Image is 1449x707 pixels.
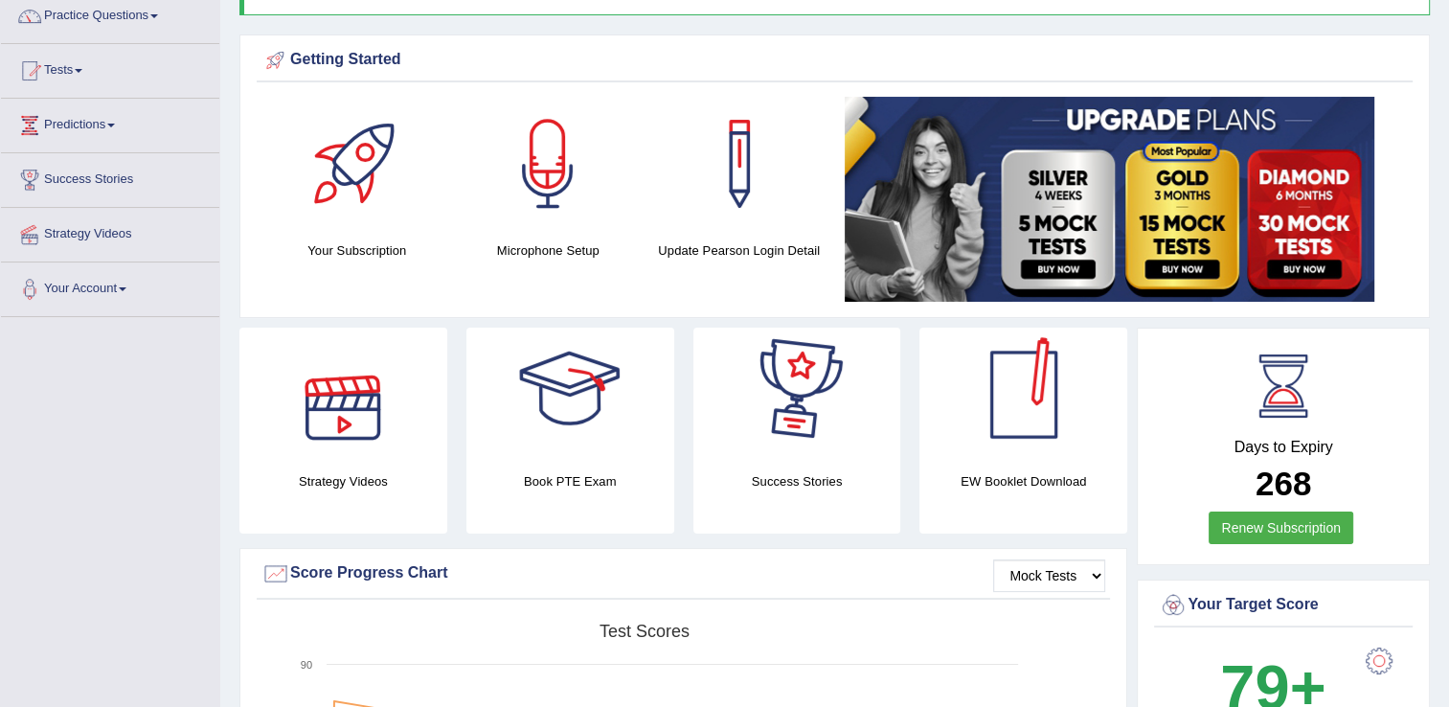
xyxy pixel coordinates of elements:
h4: Book PTE Exam [466,471,674,491]
b: 268 [1256,465,1311,502]
img: small5.jpg [845,97,1374,302]
text: 90 [301,659,312,671]
a: Your Account [1,262,219,310]
a: Success Stories [1,153,219,201]
div: Your Target Score [1159,591,1408,620]
h4: Microphone Setup [463,240,635,261]
div: Getting Started [261,46,1408,75]
h4: Update Pearson Login Detail [653,240,826,261]
h4: Days to Expiry [1159,439,1408,456]
a: Strategy Videos [1,208,219,256]
a: Renew Subscription [1209,512,1353,544]
div: Score Progress Chart [261,559,1105,588]
tspan: Test scores [600,622,690,641]
a: Tests [1,44,219,92]
h4: Strategy Videos [239,471,447,491]
h4: Your Subscription [271,240,443,261]
h4: Success Stories [693,471,901,491]
a: Predictions [1,99,219,147]
h4: EW Booklet Download [919,471,1127,491]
